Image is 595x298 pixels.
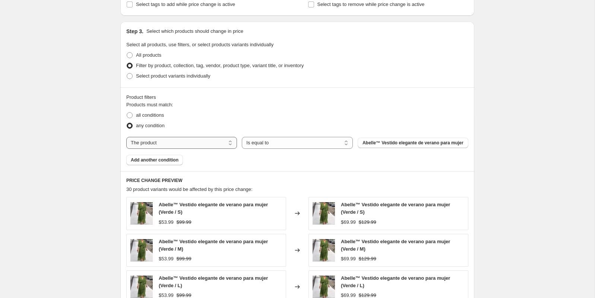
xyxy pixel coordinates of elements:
strike: $129.99 [359,219,376,226]
h6: PRICE CHANGE PREVIEW [126,178,468,183]
span: all conditions [136,112,164,118]
span: Filter by product, collection, tag, vendor, product type, variant title, or inventory [136,63,304,68]
span: Select all products, use filters, or select products variants individually [126,42,273,47]
span: 30 product variants would be affected by this price change: [126,186,253,192]
p: Select which products should change in price [146,28,243,35]
img: spp_20240508153915_c5467190d83030a4aadc90a0c203a668_1800x1800_1_3002c0ea-ed45-4015-901c-d10efaabc... [313,276,335,298]
span: Abelle™ Vestido elegante de verano para mujer (Verde / L) [341,275,450,288]
span: Select tags to add while price change is active [136,1,235,7]
span: Abelle™ Vestido elegante de verano para mujer (Verde / M) [159,239,268,252]
div: $69.99 [341,219,356,226]
img: spp_20240508153915_c5467190d83030a4aadc90a0c203a668_1800x1800_1_3002c0ea-ed45-4015-901c-d10efaabc... [130,202,153,225]
div: Product filters [126,94,468,101]
span: any condition [136,123,165,128]
span: Abelle™ Vestido elegante de verano para mujer (Verde / S) [341,202,450,215]
img: spp_20240508153915_c5467190d83030a4aadc90a0c203a668_1800x1800_1_3002c0ea-ed45-4015-901c-d10efaabc... [313,202,335,225]
button: Abelle™ Vestido elegante de verano para mujer [358,138,468,148]
img: spp_20240508153915_c5467190d83030a4aadc90a0c203a668_1800x1800_1_3002c0ea-ed45-4015-901c-d10efaabc... [313,239,335,261]
span: Select tags to remove while price change is active [317,1,425,7]
h2: Step 3. [126,28,143,35]
span: All products [136,52,161,58]
div: $53.99 [159,219,174,226]
span: Products must match: [126,102,173,107]
button: Add another condition [126,155,183,165]
span: Select product variants individually [136,73,210,79]
span: Abelle™ Vestido elegante de verano para mujer (Verde / L) [159,275,268,288]
strike: $99.99 [177,255,192,263]
strike: $129.99 [359,255,376,263]
span: Add another condition [131,157,178,163]
span: Abelle™ Vestido elegante de verano para mujer (Verde / S) [159,202,268,215]
img: spp_20240508153915_c5467190d83030a4aadc90a0c203a668_1800x1800_1_3002c0ea-ed45-4015-901c-d10efaabc... [130,276,153,298]
strike: $99.99 [177,219,192,226]
span: Abelle™ Vestido elegante de verano para mujer (Verde / M) [341,239,450,252]
span: Abelle™ Vestido elegante de verano para mujer [363,140,463,146]
div: $53.99 [159,255,174,263]
img: spp_20240508153915_c5467190d83030a4aadc90a0c203a668_1800x1800_1_3002c0ea-ed45-4015-901c-d10efaabc... [130,239,153,261]
div: $69.99 [341,255,356,263]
